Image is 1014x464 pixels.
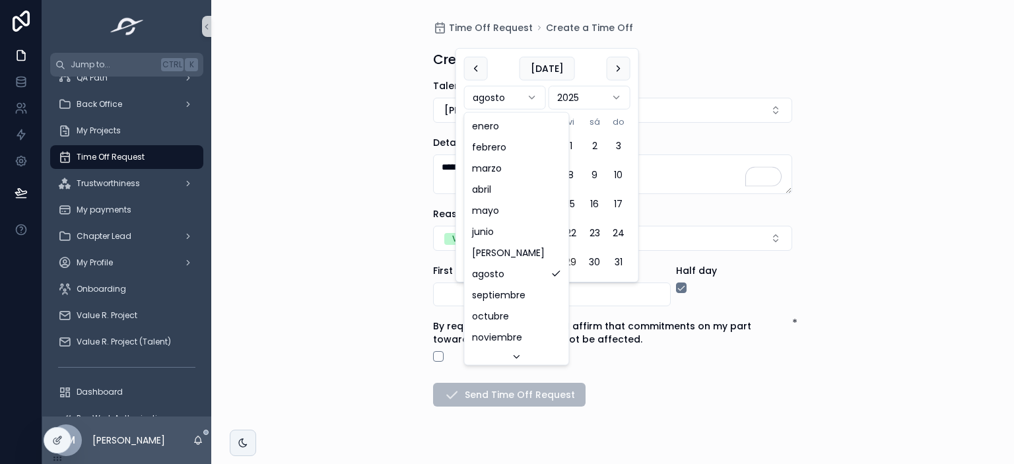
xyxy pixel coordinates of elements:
span: enero [472,119,499,133]
span: abril [472,183,491,196]
span: septiembre [472,288,525,302]
span: junio [472,225,494,238]
span: agosto [472,267,504,281]
span: [PERSON_NAME] [472,246,545,259]
span: marzo [472,162,502,175]
span: octubre [472,310,509,323]
span: noviembre [472,331,522,344]
span: mayo [472,204,499,217]
span: febrero [472,141,506,154]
